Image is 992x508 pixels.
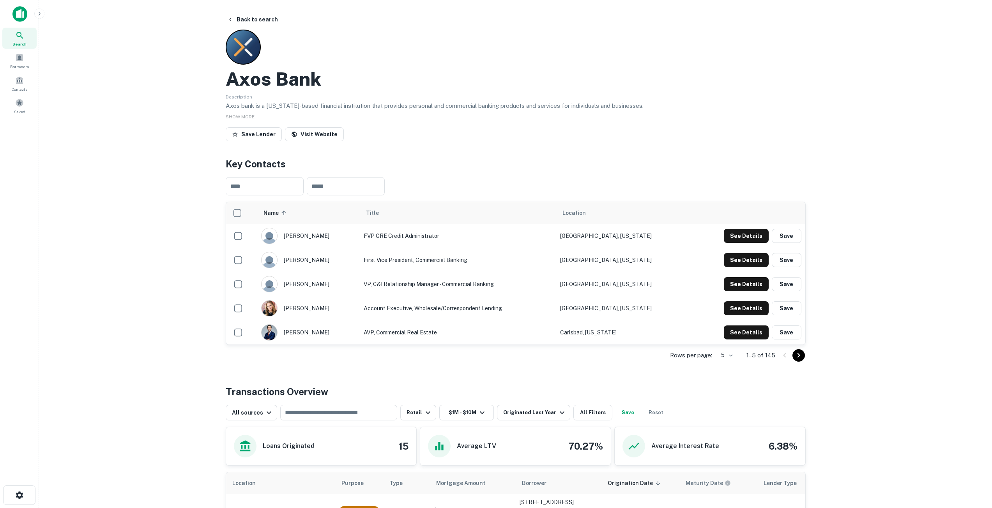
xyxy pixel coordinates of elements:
span: Name [263,208,289,218]
button: Go to next page [792,349,805,362]
span: Purpose [341,478,374,488]
h6: Loans Originated [263,441,315,451]
td: [GEOGRAPHIC_DATA], [US_STATE] [556,296,690,320]
div: Originated Last Year [503,408,567,417]
h6: Maturity Date [686,479,723,487]
button: See Details [724,277,769,291]
a: Borrowers [2,50,37,71]
td: [GEOGRAPHIC_DATA], [US_STATE] [556,248,690,272]
th: Location [226,472,335,494]
div: [PERSON_NAME] [261,276,355,292]
th: Lender Type [757,472,828,494]
span: Maturity dates displayed may be estimated. Please contact the lender for the most accurate maturi... [686,479,741,487]
img: 9c8pery4andzj6ohjkjp54ma2 [262,228,277,244]
td: Account Executive, Wholesale/Correspondent Lending [360,296,557,320]
button: $1M - $10M [439,405,494,420]
h6: Average Interest Rate [651,441,719,451]
span: Saved [14,109,25,115]
div: [PERSON_NAME] [261,324,355,341]
button: Save your search to get updates of matches that match your search criteria. [615,405,640,420]
th: Location [556,202,690,224]
span: Origination Date [608,478,663,488]
button: Save [772,301,801,315]
button: Retail [400,405,436,420]
span: Location [562,208,586,218]
h4: 6.38% [769,439,797,453]
td: [GEOGRAPHIC_DATA], [US_STATE] [556,224,690,248]
th: Purpose [335,472,383,494]
span: Lender Type [764,478,797,488]
th: Mortgage Amount [430,472,516,494]
td: AVP, Commercial Real Estate [360,320,557,345]
div: 5 [715,350,734,361]
span: Borrower [522,478,546,488]
th: Maturity dates displayed may be estimated. Please contact the lender for the most accurate maturi... [679,472,757,494]
img: 9c8pery4andzj6ohjkjp54ma2 [262,276,277,292]
button: Save [772,229,801,243]
th: Title [360,202,557,224]
th: Borrower [516,472,601,494]
h6: Average LTV [457,441,496,451]
p: Axos bank is a [US_STATE]-based financial institution that provides personal and commercial banki... [226,101,806,111]
span: Borrowers [10,63,29,70]
button: See Details [724,229,769,243]
img: 1516521441124 [262,301,277,316]
th: Type [383,472,430,494]
div: [PERSON_NAME] [261,252,355,268]
td: First Vice President, Commercial Banking [360,248,557,272]
a: Visit Website [285,127,344,141]
span: Location [232,478,266,488]
h4: Key Contacts [226,157,806,171]
span: Type [389,478,403,488]
div: [PERSON_NAME] [261,228,355,244]
span: Description [226,94,252,100]
td: VP, C&I Relationship Manager - Commercial Banking [360,272,557,296]
div: [PERSON_NAME] [261,300,355,316]
p: Rows per page: [670,351,712,360]
span: Mortgage Amount [436,478,495,488]
h4: Transactions Overview [226,385,328,399]
button: Save [772,325,801,339]
button: All Filters [573,405,612,420]
h4: 70.27% [568,439,603,453]
div: All sources [232,408,274,417]
button: Reset [644,405,668,420]
iframe: Chat Widget [953,446,992,483]
img: 9c8pery4andzj6ohjkjp54ma2 [262,252,277,268]
button: Save [772,253,801,267]
button: All sources [226,405,277,420]
span: Contacts [12,86,27,92]
span: Title [366,208,389,218]
th: Name [257,202,359,224]
a: Search [2,28,37,49]
td: FVP CRE Credit Administrator [360,224,557,248]
div: Maturity dates displayed may be estimated. Please contact the lender for the most accurate maturi... [686,479,731,487]
p: 1–5 of 145 [746,351,775,360]
button: Save [772,277,801,291]
button: Save Lender [226,127,282,141]
div: scrollable content [226,202,805,345]
a: Contacts [2,73,37,94]
a: Saved [2,95,37,116]
button: See Details [724,253,769,267]
h2: Axos Bank [226,68,321,90]
th: Origination Date [601,472,679,494]
img: capitalize-icon.png [12,6,27,22]
span: Search [12,41,27,47]
button: See Details [724,325,769,339]
button: See Details [724,301,769,315]
img: 1683198119972 [262,325,277,340]
button: Originated Last Year [497,405,570,420]
button: Back to search [224,12,281,26]
td: [GEOGRAPHIC_DATA], [US_STATE] [556,272,690,296]
h4: 15 [399,439,408,453]
td: Carlsbad, [US_STATE] [556,320,690,345]
span: SHOW MORE [226,114,255,120]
